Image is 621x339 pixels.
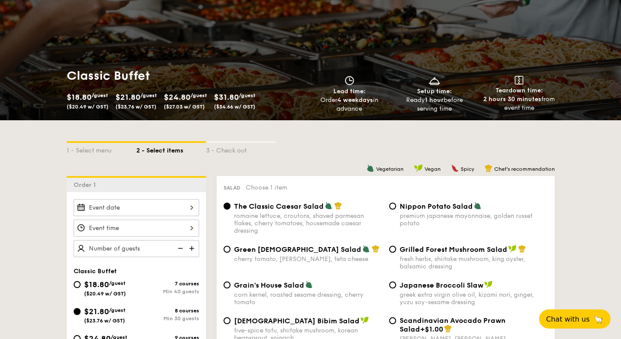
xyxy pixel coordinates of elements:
span: Scandinavian Avocado Prawn Salad [400,316,506,333]
span: /guest [109,280,126,286]
input: Grain's House Saladcorn kernel, roasted sesame dressing, cherry tomato [224,281,231,288]
span: Japanese Broccoli Slaw [400,281,483,289]
span: Chat with us [546,315,590,323]
span: ($20.49 w/ GST) [84,291,126,297]
span: $18.80 [67,92,92,102]
img: icon-teardown.65201eee.svg [515,76,523,85]
span: Lead time: [333,88,366,95]
strong: 4 weekdays [337,96,373,104]
div: romaine lettuce, croutons, shaved parmesan flakes, cherry tomatoes, housemade caesar dressing [234,212,382,234]
div: cherry tomato, [PERSON_NAME], feta cheese [234,255,382,263]
img: icon-vegetarian.fe4039eb.svg [325,202,333,210]
span: /guest [92,92,108,98]
span: $21.80 [84,307,109,316]
input: Grilled Forest Mushroom Saladfresh herbs, shiitake mushroom, king oyster, balsamic dressing [389,246,396,253]
button: Chat with us🦙 [539,309,611,329]
span: Chef's recommendation [494,166,555,172]
span: ($20.49 w/ GST) [67,104,109,110]
div: from event time [480,95,558,112]
input: Japanese Broccoli Slawgreek extra virgin olive oil, kizami nori, ginger, yuzu soy-sesame dressing [389,281,396,288]
span: [DEMOGRAPHIC_DATA] Bibim Salad [234,317,360,325]
img: icon-vegetarian.fe4039eb.svg [305,281,313,288]
span: 🦙 [593,314,604,324]
div: 8 courses [136,308,199,314]
span: Order 1 [74,181,99,189]
img: icon-clock.2db775ea.svg [343,76,356,85]
img: icon-chef-hat.a58ddaea.svg [518,245,526,253]
span: ($23.76 w/ GST) [115,104,156,110]
span: $31.80 [214,92,239,102]
img: icon-vegan.f8ff3823.svg [508,245,517,253]
input: Number of guests [74,240,199,257]
input: Green [DEMOGRAPHIC_DATA] Saladcherry tomato, [PERSON_NAME], feta cheese [224,246,231,253]
span: Nippon Potato Salad [400,202,473,210]
span: Vegan [424,166,441,172]
div: Min 30 guests [136,315,199,322]
img: icon-chef-hat.a58ddaea.svg [444,325,452,332]
span: Grain's House Salad [234,281,304,289]
img: icon-spicy.37a8142b.svg [451,164,459,172]
img: icon-chef-hat.a58ddaea.svg [372,245,380,253]
span: $18.80 [84,280,109,289]
div: greek extra virgin olive oil, kizami nori, ginger, yuzu soy-sesame dressing [400,291,548,306]
span: The Classic Caesar Salad [234,202,324,210]
img: icon-add.58712e84.svg [186,240,199,257]
img: icon-chef-hat.a58ddaea.svg [485,164,492,172]
img: icon-dish.430c3a2e.svg [428,76,441,85]
div: Min 40 guests [136,288,199,295]
div: 3 - Check out [206,143,276,155]
img: icon-vegan.f8ff3823.svg [414,164,423,172]
div: Ready before serving time [395,96,473,113]
input: Nippon Potato Saladpremium japanese mayonnaise, golden russet potato [389,203,396,210]
span: ($34.66 w/ GST) [214,104,255,110]
span: ($27.03 w/ GST) [164,104,205,110]
strong: 1 hour [425,96,444,104]
input: $21.80/guest($23.76 w/ GST)8 coursesMin 30 guests [74,308,81,315]
span: ($23.76 w/ GST) [84,318,125,324]
img: icon-chef-hat.a58ddaea.svg [334,202,342,210]
div: Order in advance [311,96,389,113]
div: premium japanese mayonnaise, golden russet potato [400,212,548,227]
span: $24.80 [164,92,190,102]
span: /guest [109,307,126,313]
input: $18.80/guest($20.49 w/ GST)7 coursesMin 40 guests [74,281,81,288]
span: /guest [140,92,157,98]
span: Grilled Forest Mushroom Salad [400,245,507,254]
span: Salad [224,185,241,191]
div: 7 courses [136,281,199,287]
span: Choose 1 item [246,184,287,191]
input: Event time [74,220,199,237]
span: Green [DEMOGRAPHIC_DATA] Salad [234,245,361,254]
img: icon-vegetarian.fe4039eb.svg [474,202,482,210]
input: The Classic Caesar Saladromaine lettuce, croutons, shaved parmesan flakes, cherry tomatoes, house... [224,203,231,210]
div: 1 - Select menu [67,143,136,155]
input: Scandinavian Avocado Prawn Salad+$1.00[PERSON_NAME], [PERSON_NAME], [PERSON_NAME], red onion [389,317,396,324]
span: Setup time: [417,88,452,95]
img: icon-vegan.f8ff3823.svg [360,316,369,324]
span: /guest [239,92,255,98]
div: fresh herbs, shiitake mushroom, king oyster, balsamic dressing [400,255,548,270]
h1: Classic Buffet [67,68,307,84]
strong: 2 hours 30 minutes [483,95,541,103]
img: icon-vegetarian.fe4039eb.svg [366,164,374,172]
span: Teardown time: [495,87,543,94]
span: Vegetarian [376,166,404,172]
span: +$1.00 [420,325,443,333]
img: icon-vegetarian.fe4039eb.svg [362,245,370,253]
input: [DEMOGRAPHIC_DATA] Bibim Saladfive-spice tofu, shiitake mushroom, korean beansprout, spinach [224,317,231,324]
span: Spicy [461,166,474,172]
input: Event date [74,199,199,216]
div: corn kernel, roasted sesame dressing, cherry tomato [234,291,382,306]
div: 2 - Select items [136,143,206,155]
img: icon-reduce.1d2dbef1.svg [173,240,186,257]
span: Classic Buffet [74,268,117,275]
img: icon-vegan.f8ff3823.svg [484,281,493,288]
span: $21.80 [115,92,140,102]
span: /guest [190,92,207,98]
